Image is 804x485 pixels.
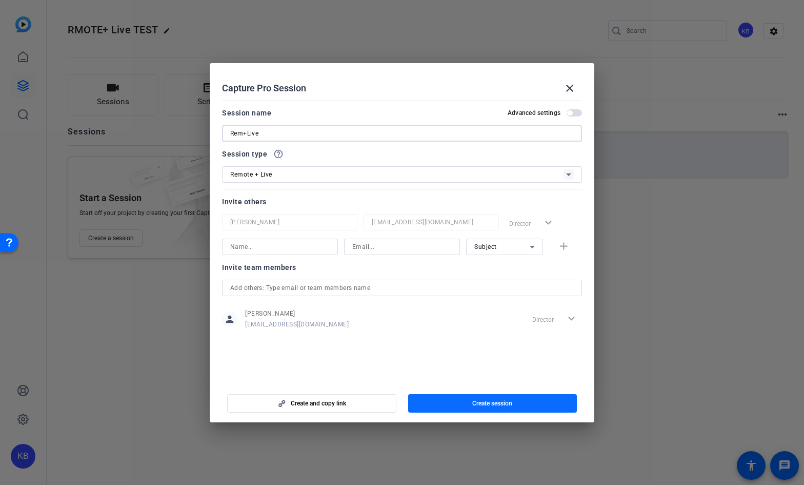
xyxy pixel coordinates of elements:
[230,171,272,178] span: Remote + Live
[564,82,576,94] mat-icon: close
[222,196,582,208] div: Invite others
[227,394,396,413] button: Create and copy link
[352,241,452,253] input: Email...
[222,148,267,160] span: Session type
[245,309,349,318] span: [PERSON_NAME]
[222,107,271,119] div: Session name
[408,394,577,413] button: Create session
[230,216,349,228] input: Name...
[222,76,582,101] div: Capture Pro Session
[230,127,574,140] input: Enter Session Name
[222,312,237,327] mat-icon: person
[230,241,330,253] input: Name...
[508,109,560,117] h2: Advanced settings
[291,399,346,408] span: Create and copy link
[472,399,512,408] span: Create session
[273,149,284,159] mat-icon: help_outline
[245,320,349,328] span: [EMAIL_ADDRESS][DOMAIN_NAME]
[372,216,491,228] input: Email...
[230,282,574,294] input: Add others: Type email or team members name
[222,261,582,274] div: Invite team members
[474,243,497,250] span: Subject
